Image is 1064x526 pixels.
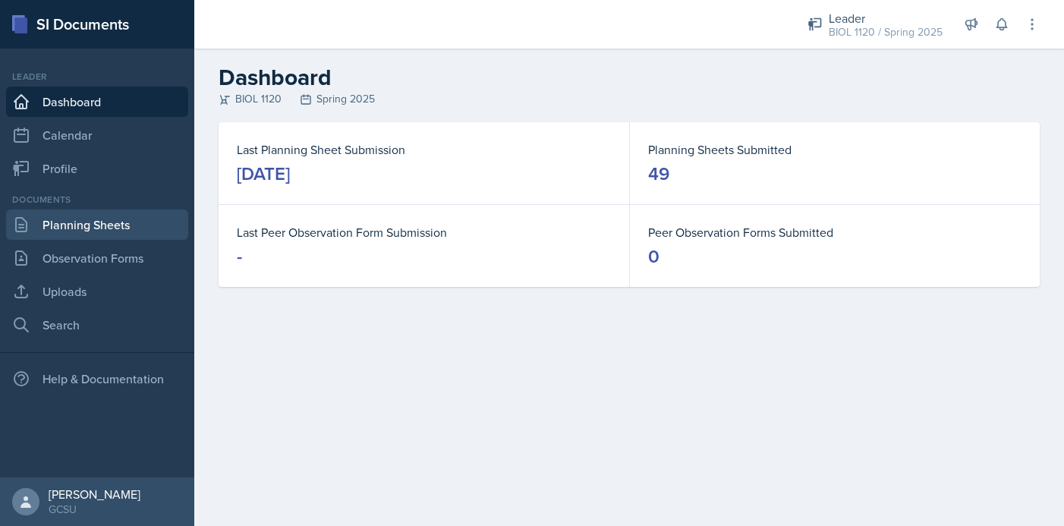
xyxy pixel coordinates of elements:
div: [PERSON_NAME] [49,487,140,502]
h2: Dashboard [219,64,1040,91]
div: BIOL 1120 Spring 2025 [219,91,1040,107]
div: GCSU [49,502,140,517]
dt: Last Peer Observation Form Submission [237,223,611,241]
a: Observation Forms [6,243,188,273]
a: Uploads [6,276,188,307]
div: Help & Documentation [6,364,188,394]
div: Documents [6,193,188,206]
div: - [237,244,242,269]
div: BIOL 1120 / Spring 2025 [829,24,943,40]
dt: Last Planning Sheet Submission [237,140,611,159]
a: Calendar [6,120,188,150]
dt: Peer Observation Forms Submitted [648,223,1022,241]
a: Planning Sheets [6,209,188,240]
div: 0 [648,244,659,269]
a: Dashboard [6,87,188,117]
a: Search [6,310,188,340]
div: Leader [6,70,188,83]
div: 49 [648,162,669,186]
div: [DATE] [237,162,290,186]
dt: Planning Sheets Submitted [648,140,1022,159]
a: Profile [6,153,188,184]
div: Leader [829,9,943,27]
